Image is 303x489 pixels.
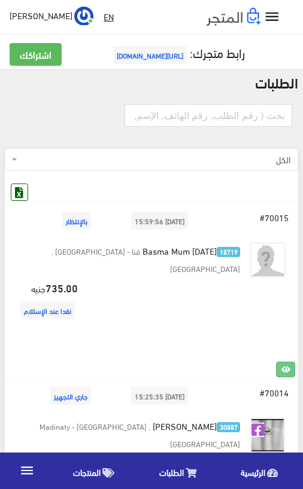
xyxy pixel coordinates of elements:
[99,6,119,27] a: EN
[20,301,75,319] span: نقدا عند الإستلام
[10,43,62,66] a: اشتراكك
[110,41,245,63] a: رابط متجرك:[URL][DOMAIN_NAME]
[74,7,93,26] img: ...
[200,384,298,408] div: #70014
[222,456,303,486] a: الرئيسية
[207,8,260,26] img: .
[5,74,298,90] h2: الطلبات
[113,46,187,64] span: [URL][DOMAIN_NAME]
[250,417,286,453] img: picture
[19,463,35,478] i: 
[241,464,265,479] span: الرئيسية
[131,387,188,405] span: [DATE] 15:25:35
[140,456,222,486] a: الطلبات
[131,212,188,230] span: [DATE] 15:59:56
[40,419,240,451] small: Madinaty - [GEOGRAPHIC_DATA] , [GEOGRAPHIC_DATA]
[20,154,290,166] span: الكل
[5,148,298,171] span: الكل
[250,242,286,278] img: avatar.png
[104,9,114,24] u: EN
[46,280,78,295] strong: 735.00
[54,456,140,486] a: المنتجات
[159,464,184,479] span: الطلبات
[73,464,101,479] span: المنتجات
[10,6,93,25] a: ... [PERSON_NAME]
[217,422,240,432] span: 30887
[10,8,72,23] span: [PERSON_NAME]
[51,244,240,276] small: قنا - [GEOGRAPHIC_DATA] , [GEOGRAPHIC_DATA]
[200,209,298,233] div: #70015
[143,242,240,259] span: Basma Mum [DATE]
[153,417,240,434] span: [PERSON_NAME]
[217,247,240,257] span: 18719
[17,277,78,322] span: جنيه
[50,387,91,405] span: جاري التجهيز
[62,212,91,230] span: بالإنتظار
[125,104,292,127] input: بحث ( رقم الطلب, رقم الهاتف, الإسم, البريد اﻹلكتروني )...
[263,8,281,26] i: 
